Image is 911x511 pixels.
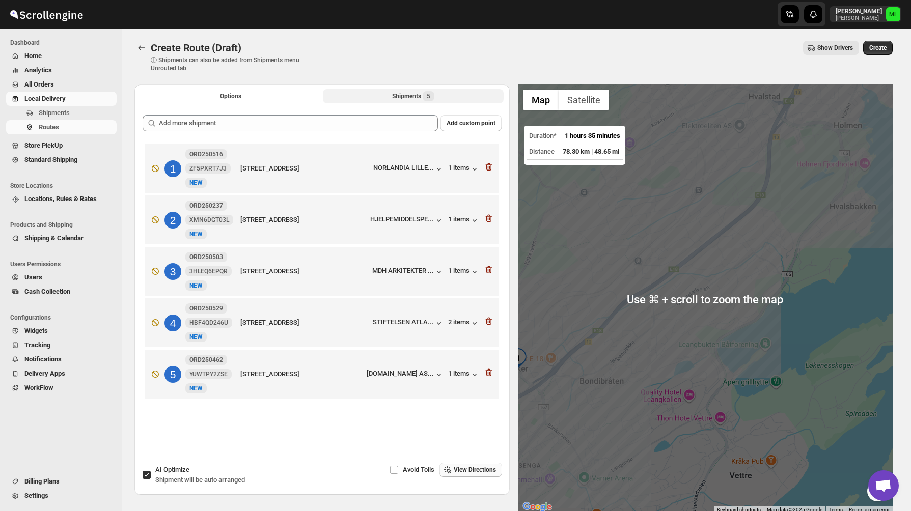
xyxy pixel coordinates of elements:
div: 5 [164,366,181,383]
span: YUWTPY2ZSE [189,370,228,378]
span: Locations, Rules & Rates [24,195,97,203]
span: XMN6DGT03L [189,216,229,224]
span: Billing Plans [24,477,60,485]
div: Open chat [868,470,899,501]
div: Shipments [392,91,434,101]
span: Store PickUp [24,141,63,149]
div: [STREET_ADDRESS] [240,163,369,174]
div: 3 [164,263,181,280]
span: 78.30 km | 48.65 mi [563,148,619,155]
div: [STREET_ADDRESS] [240,318,369,328]
button: Billing Plans [6,474,117,489]
button: HJELPEMIDDELSPE... [370,215,444,225]
button: Tracking [6,338,117,352]
span: Home [24,52,42,60]
span: 1 hours 35 minutes [565,132,620,139]
div: 2 [164,212,181,229]
span: NEW [189,282,203,289]
p: ⓘ Shipments can also be added from Shipments menu Unrouted tab [151,56,311,72]
input: Add more shipment [159,115,438,131]
button: Home [6,49,117,63]
button: WorkFlow [6,381,117,395]
span: Add custom point [447,119,495,127]
span: WorkFlow [24,384,53,391]
button: Add custom point [440,115,502,131]
span: Users Permissions [10,260,117,268]
span: AI Optimize [155,466,189,473]
button: Settings [6,489,117,503]
div: 4 [164,315,181,331]
b: ORD250503 [189,253,223,261]
span: Avoid Tolls [403,466,434,473]
span: NEW [189,231,203,238]
div: 1 items [448,215,480,225]
button: All Orders [6,77,117,92]
div: [STREET_ADDRESS] [240,369,363,379]
span: NEW [189,385,203,392]
div: HJELPEMIDDELSPE... [370,215,434,223]
button: MDH ARKITEKTER ... [372,267,444,277]
div: Selected Shipments [134,107,510,442]
span: Analytics [24,66,52,74]
button: Locations, Rules & Rates [6,192,117,206]
span: Widgets [24,327,48,334]
span: Products and Shipping [10,221,117,229]
span: Local Delivery [24,95,66,102]
span: Settings [24,492,48,499]
span: Options [220,92,241,100]
button: Selected Shipments [323,89,503,103]
span: Create [869,44,887,52]
div: 1 items [448,370,480,380]
div: [STREET_ADDRESS] [240,266,368,276]
span: NEW [189,333,203,340]
span: Notifications [24,355,62,363]
span: Create Route (Draft) [151,42,241,54]
button: 1 items [448,267,480,277]
button: Delivery Apps [6,366,117,381]
span: Store Locations [10,182,117,190]
b: ORD250516 [189,151,223,158]
button: 1 items [448,164,480,174]
b: ORD250529 [189,305,223,312]
button: Widgets [6,324,117,338]
p: [PERSON_NAME] [836,7,882,15]
span: Routes [39,123,59,131]
button: Shipping & Calendar [6,231,117,245]
button: Notifications [6,352,117,366]
button: Map camera controls [867,481,888,501]
div: STIFTELSEN ATLA... [373,318,434,326]
button: User menu [830,6,901,22]
button: STIFTELSEN ATLA... [373,318,444,328]
span: ZF5PXRT7J3 [189,164,227,173]
span: Shipping & Calendar [24,234,84,242]
span: Standard Shipping [24,156,77,163]
span: NEW [189,179,203,186]
span: All Orders [24,80,54,88]
button: Create [863,41,893,55]
button: Show street map [523,90,559,110]
span: Tracking [24,341,50,349]
span: Michael Lunga [886,7,900,21]
span: HBF4QD246U [189,319,228,327]
button: All Route Options [141,89,321,103]
b: ORD250462 [189,356,223,363]
span: Shipment will be auto arranged [155,476,245,484]
button: Routes [6,120,117,134]
div: [STREET_ADDRESS] [240,215,366,225]
p: [PERSON_NAME] [836,15,882,21]
span: Dashboard [10,39,117,47]
button: [DOMAIN_NAME] AS... [367,370,444,380]
img: ScrollEngine [8,2,85,27]
button: NORLANDIA LILLE... [373,164,444,174]
span: 5 [427,92,430,100]
button: Users [6,270,117,285]
b: ORD250237 [189,202,223,209]
div: 2 items [448,318,480,328]
span: Distance [529,148,555,155]
span: Duration* [529,132,557,139]
div: MDH ARKITEKTER ... [372,267,434,274]
button: Analytics [6,63,117,77]
button: Shipments [6,106,117,120]
div: NORLANDIA LILLE... [373,164,434,172]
